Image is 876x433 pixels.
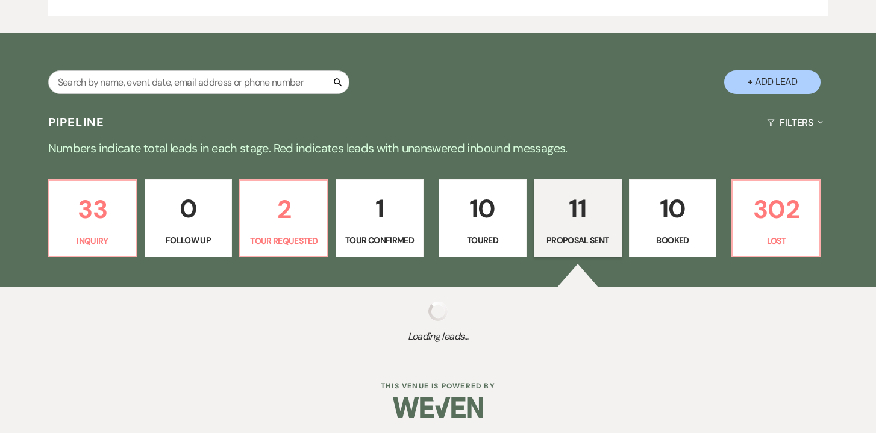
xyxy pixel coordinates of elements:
[4,139,872,158] p: Numbers indicate total leads in each stage. Red indicates leads with unanswered inbound messages.
[724,70,821,94] button: + Add Lead
[393,387,483,429] img: Weven Logo
[542,188,614,229] p: 11
[343,234,416,247] p: Tour Confirmed
[637,234,709,247] p: Booked
[248,234,320,248] p: Tour Requested
[48,114,105,131] h3: Pipeline
[446,188,519,229] p: 10
[44,329,833,344] span: Loading leads...
[446,234,519,247] p: Toured
[740,189,812,229] p: 302
[57,234,129,248] p: Inquiry
[48,70,349,94] input: Search by name, event date, email address or phone number
[740,234,812,248] p: Lost
[762,107,828,139] button: Filters
[439,179,527,258] a: 10Toured
[48,179,137,258] a: 33Inquiry
[542,234,614,247] p: Proposal Sent
[428,302,448,321] img: loading spinner
[239,179,328,258] a: 2Tour Requested
[336,179,424,258] a: 1Tour Confirmed
[343,188,416,229] p: 1
[57,189,129,229] p: 33
[152,188,225,229] p: 0
[731,179,821,258] a: 302Lost
[534,179,622,258] a: 11Proposal Sent
[629,179,717,258] a: 10Booked
[152,234,225,247] p: Follow Up
[145,179,233,258] a: 0Follow Up
[637,188,709,229] p: 10
[248,189,320,229] p: 2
